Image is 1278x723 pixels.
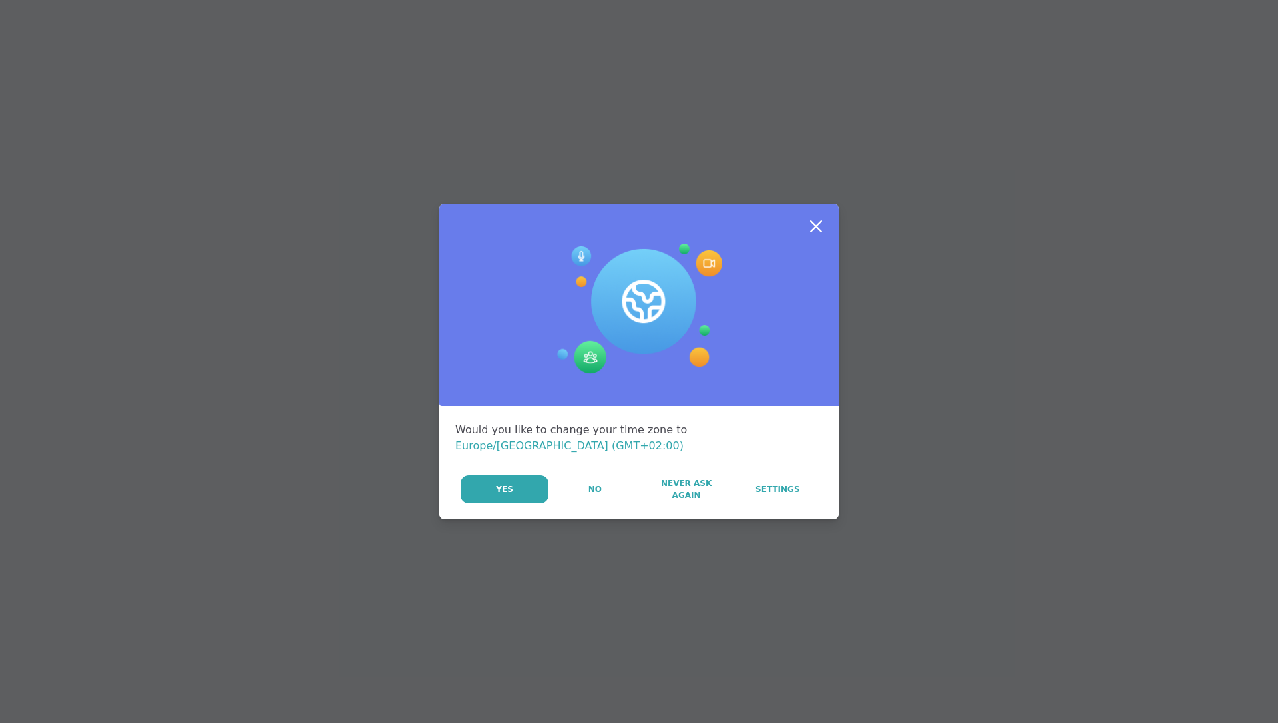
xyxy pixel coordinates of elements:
span: No [588,483,602,495]
div: Would you like to change your time zone to [455,422,823,454]
a: Settings [733,475,823,503]
button: Yes [461,475,548,503]
button: Never Ask Again [641,475,731,503]
span: Yes [496,483,513,495]
button: No [550,475,640,503]
span: Never Ask Again [648,477,724,501]
span: Europe/[GEOGRAPHIC_DATA] (GMT+02:00) [455,439,684,452]
img: Session Experience [556,244,722,374]
span: Settings [755,483,800,495]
